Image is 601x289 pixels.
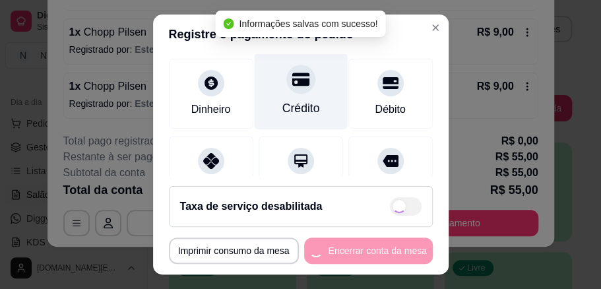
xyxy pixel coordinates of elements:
div: Crédito [282,100,319,117]
div: Débito [375,102,405,117]
button: Close [425,17,446,38]
h2: Taxa de serviço desabilitada [180,199,323,214]
div: Dinheiro [191,102,231,117]
header: Registre o pagamento do pedido [153,15,449,54]
span: check-circle [223,18,234,29]
span: Informações salvas com sucesso! [239,18,377,29]
button: Imprimir consumo da mesa [169,238,299,264]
